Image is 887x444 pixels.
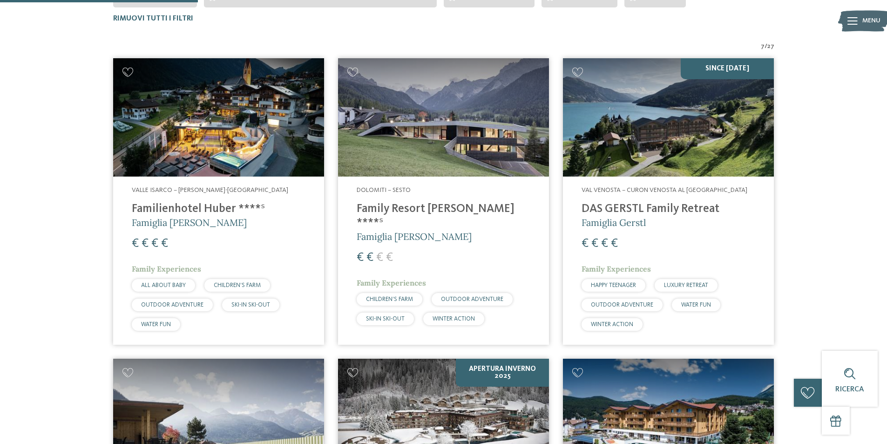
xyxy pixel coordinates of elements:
[591,321,633,328] span: WINTER ACTION
[132,238,139,250] span: €
[132,217,247,228] span: Famiglia [PERSON_NAME]
[761,42,765,51] span: 7
[681,302,711,308] span: WATER FUN
[376,252,383,264] span: €
[132,264,201,273] span: Family Experiences
[141,282,186,288] span: ALL ABOUT BABY
[582,238,589,250] span: €
[767,42,774,51] span: 27
[582,264,651,273] span: Family Experiences
[161,238,168,250] span: €
[386,252,393,264] span: €
[601,238,608,250] span: €
[563,58,774,177] img: Cercate un hotel per famiglie? Qui troverete solo i migliori!
[664,282,708,288] span: LUXURY RETREAT
[132,187,288,193] span: Valle Isarco – [PERSON_NAME]-[GEOGRAPHIC_DATA]
[591,282,636,288] span: HAPPY TEENAGER
[366,296,413,302] span: CHILDREN’S FARM
[113,15,193,22] span: Rimuovi tutti i filtri
[132,202,305,216] h4: Familienhotel Huber ****ˢ
[765,42,767,51] span: /
[433,316,475,322] span: WINTER ACTION
[141,302,203,308] span: OUTDOOR ADVENTURE
[582,187,747,193] span: Val Venosta – Curon Venosta al [GEOGRAPHIC_DATA]
[582,202,755,216] h4: DAS GERSTL Family Retreat
[591,302,653,308] span: OUTDOOR ADVENTURE
[231,302,270,308] span: SKI-IN SKI-OUT
[366,252,373,264] span: €
[563,58,774,345] a: Cercate un hotel per famiglie? Qui troverete solo i migliori! SINCE [DATE] Val Venosta – Curon Ve...
[835,386,864,393] span: Ricerca
[141,321,171,328] span: WATER FUN
[113,58,324,345] a: Cercate un hotel per famiglie? Qui troverete solo i migliori! Valle Isarco – [PERSON_NAME]-[GEOGR...
[357,278,426,287] span: Family Experiences
[338,58,549,345] a: Cercate un hotel per famiglie? Qui troverete solo i migliori! Dolomiti – Sesto Family Resort [PER...
[151,238,158,250] span: €
[338,58,549,177] img: Family Resort Rainer ****ˢ
[357,187,411,193] span: Dolomiti – Sesto
[113,58,324,177] img: Cercate un hotel per famiglie? Qui troverete solo i migliori!
[582,217,646,228] span: Famiglia Gerstl
[357,231,472,242] span: Famiglia [PERSON_NAME]
[441,296,503,302] span: OUTDOOR ADVENTURE
[591,238,598,250] span: €
[611,238,618,250] span: €
[366,316,405,322] span: SKI-IN SKI-OUT
[214,282,261,288] span: CHILDREN’S FARM
[142,238,149,250] span: €
[357,252,364,264] span: €
[357,202,530,230] h4: Family Resort [PERSON_NAME] ****ˢ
